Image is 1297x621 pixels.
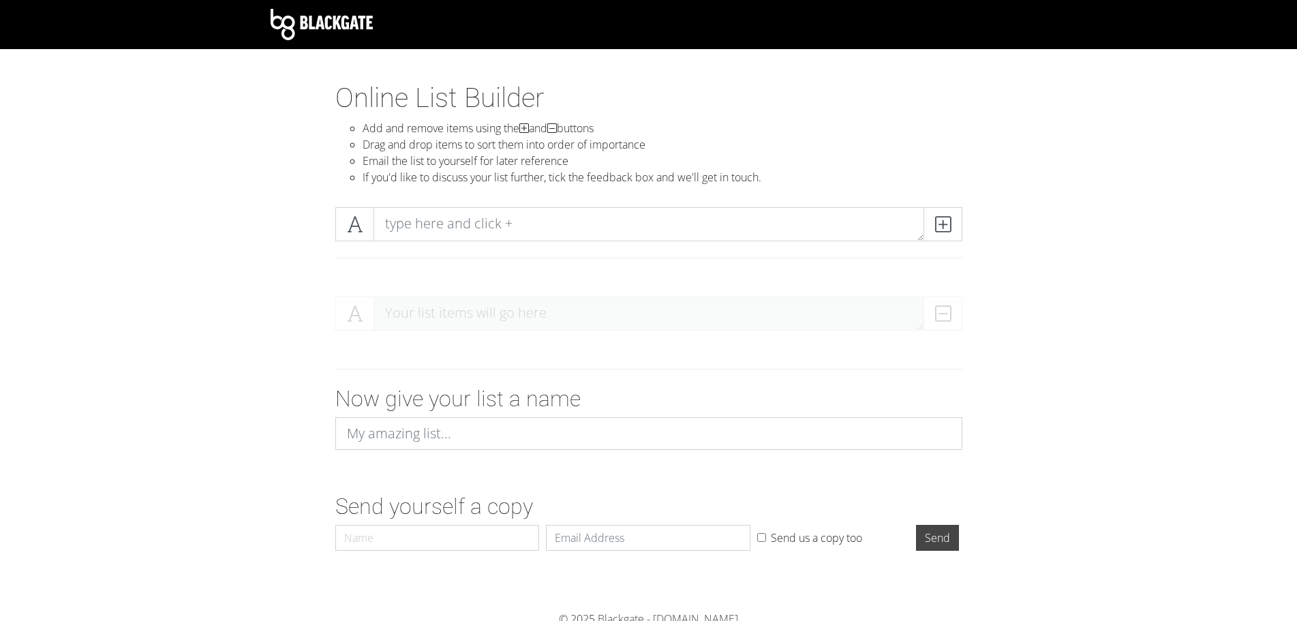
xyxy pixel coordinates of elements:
li: If you'd like to discuss your list further, tick the feedback box and we'll get in touch. [363,169,962,185]
li: Email the list to yourself for later reference [363,153,962,169]
input: Name [335,525,540,551]
h2: Send yourself a copy [335,494,962,519]
label: Send us a copy too [771,530,862,546]
h1: Online List Builder [335,82,962,115]
input: Email Address [546,525,750,551]
h2: Now give your list a name [335,386,962,412]
li: Drag and drop items to sort them into order of importance [363,136,962,153]
input: My amazing list... [335,417,962,450]
img: Blackgate [271,9,373,40]
li: Add and remove items using the and buttons [363,120,962,136]
input: Send [916,525,959,551]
